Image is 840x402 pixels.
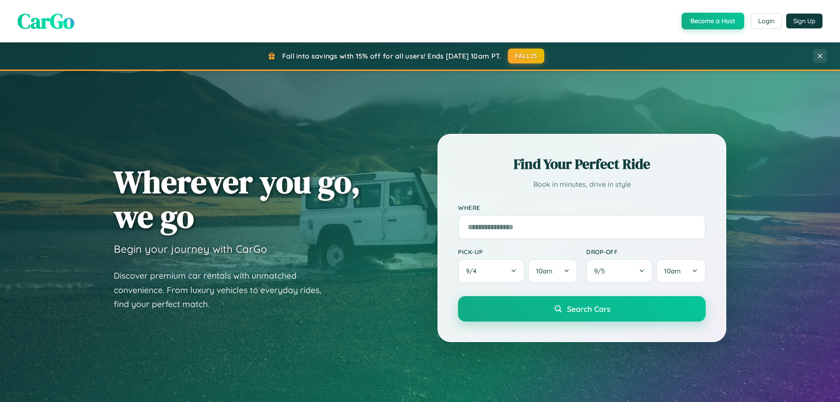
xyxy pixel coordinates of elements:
[458,204,706,211] label: Where
[282,52,501,60] span: Fall into savings with 15% off for all users! Ends [DATE] 10am PT.
[786,14,822,28] button: Sign Up
[458,259,525,283] button: 9/4
[594,267,609,275] span: 9 / 5
[466,267,481,275] span: 9 / 4
[586,248,706,255] label: Drop-off
[458,154,706,174] h2: Find Your Perfect Ride
[458,178,706,191] p: Book in minutes, drive in style
[682,13,744,29] button: Become a Host
[114,269,332,311] p: Discover premium car rentals with unmatched convenience. From luxury vehicles to everyday rides, ...
[458,296,706,322] button: Search Cars
[114,242,267,255] h3: Begin your journey with CarGo
[508,49,545,63] button: FALL15
[656,259,706,283] button: 10am
[567,304,610,314] span: Search Cars
[114,164,360,234] h1: Wherever you go, we go
[528,259,577,283] button: 10am
[536,267,553,275] span: 10am
[458,248,577,255] label: Pick-up
[664,267,681,275] span: 10am
[586,259,653,283] button: 9/5
[751,13,782,29] button: Login
[17,7,74,35] span: CarGo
